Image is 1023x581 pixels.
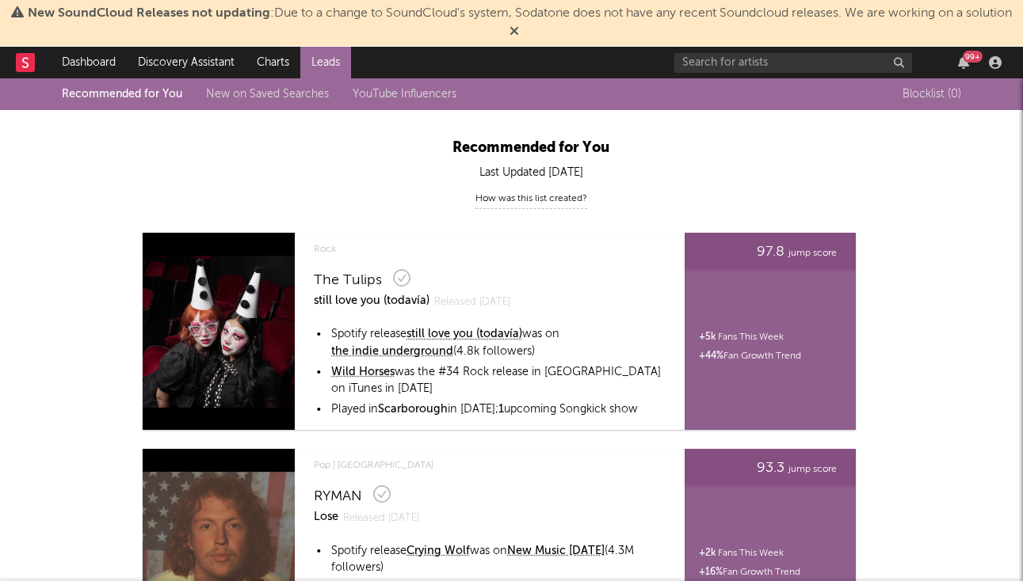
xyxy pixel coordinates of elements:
[699,351,723,361] span: +44%
[452,141,609,155] span: Recommended for You
[694,242,837,263] div: jump score
[330,363,669,399] td: was the #34 Rock release in [GEOGRAPHIC_DATA] on iTunes in [DATE]
[694,458,837,479] div: jump score
[948,85,961,104] span: ( 0 )
[757,458,784,477] span: 93.3
[903,89,961,100] span: Blocklist
[315,401,329,420] td: •
[674,53,912,73] input: Search for artists
[699,332,716,342] span: + 5k
[314,240,670,259] span: Rock
[407,326,522,344] a: still love you (todavía)
[314,456,670,475] span: Pop | [GEOGRAPHIC_DATA]
[958,56,969,69] button: 99+
[95,163,967,182] div: Last Updated [DATE]
[963,51,983,63] div: 99 +
[315,325,329,361] td: •
[315,542,329,578] td: •
[699,568,723,577] span: +16%
[246,47,300,78] a: Charts
[28,7,1012,20] span: : Due to a change to SoundCloud's system, Sodatone does not have any recent Soundcloud releases. ...
[510,26,519,39] span: Dismiss
[314,271,382,290] div: The Tulips
[498,404,504,415] span: 1
[699,347,801,366] div: Fan Growth Trend
[699,544,784,563] div: Fans This Week
[331,364,395,382] a: Wild Horses
[51,47,127,78] a: Dashboard
[331,344,453,361] a: the indie underground
[757,242,784,261] span: 97.8
[378,404,448,415] span: Scarborough
[315,363,329,399] td: •
[343,508,419,529] span: Released [DATE]
[330,542,669,578] td: Spotify release was on (4.3M followers)
[507,543,605,560] a: New Music [DATE]
[314,487,362,506] div: RYMAN
[28,7,270,20] span: New SoundCloud Releases not updating
[475,189,587,209] div: How was this list created?
[127,47,246,78] a: Discovery Assistant
[314,290,429,313] a: still love you (todavía)
[699,549,716,558] span: + 2k
[330,325,669,361] td: Spotify release was on (4.8k followers)
[300,47,351,78] a: Leads
[314,506,338,529] a: Lose
[407,543,470,560] a: Crying Wolf
[353,89,456,100] a: YouTube Influencers
[330,401,669,420] td: Played in in [DATE]; upcoming Songkick show
[699,328,784,347] div: Fans This Week
[206,89,329,100] a: New on Saved Searches
[434,292,510,313] span: Released [DATE]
